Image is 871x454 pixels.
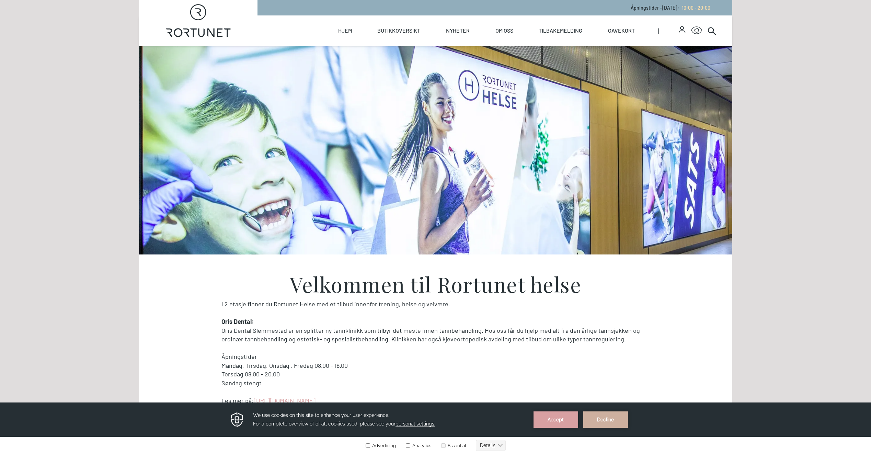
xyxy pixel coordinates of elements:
button: Details [476,37,506,48]
span: personal settings. [396,19,435,24]
input: Advertising [366,41,370,45]
a: [URL][DOMAIN_NAME] [254,397,316,404]
text: Details [480,40,495,46]
input: Essential [441,41,446,45]
label: Analytics [404,41,431,46]
a: Gavekort [608,15,635,46]
button: Decline [583,9,628,25]
p: I 2 etasje finner du Rortunet Helse med et tilbud innenfor trening, helse og velvære. [221,300,650,309]
p: Torsdag 08.00 - 20.00 [221,370,650,379]
img: Privacy reminder [230,9,244,25]
a: Hjem [338,15,352,46]
span: | [658,15,679,46]
a: Butikkoversikt [377,15,420,46]
button: Open Accessibility Menu [691,25,702,36]
p: Mandag, Tirsdag, Onsdag , Fredag 08.00 - 16.00 [221,361,650,370]
label: Essential [440,41,466,46]
label: Advertising [365,41,396,46]
a: Nyheter [446,15,470,46]
span: 10:00 - 20:00 [682,5,710,11]
a: Tilbakemelding [539,15,582,46]
h3: We use cookies on this site to enhance your user experience. For a complete overview of of all co... [253,9,525,26]
p: Les mer på: [221,396,650,405]
p: Åpningstider [221,352,650,361]
h3: Velkommen til Rortunet helse [221,274,650,294]
p: Oris Dental Slemmestad er en splitter ny tannklinikk som tilbyr det meste innen tannbehandling. H... [221,326,650,344]
p: Søndag stengt [221,379,650,388]
a: 10:00 - 20:00 [679,5,710,11]
input: Analytics [406,41,410,45]
button: Accept [534,9,578,25]
strong: Oris Dental: [221,318,254,325]
p: Åpningstider - [DATE] : [631,4,710,11]
a: Om oss [495,15,513,46]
